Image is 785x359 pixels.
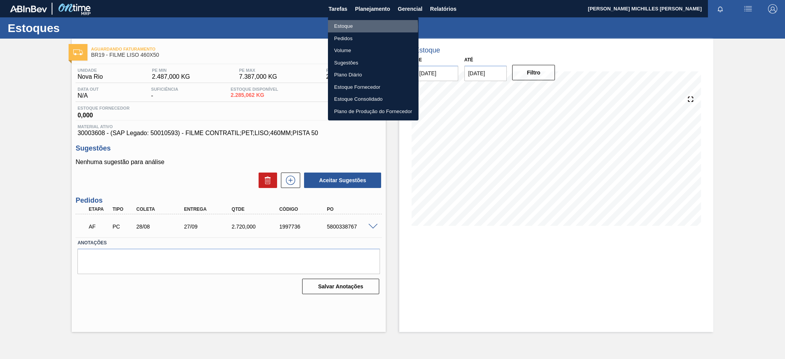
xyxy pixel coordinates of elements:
a: Sugestões [328,57,419,69]
a: Estoque [328,20,419,32]
a: Estoque Consolidado [328,93,419,105]
a: Volume [328,44,419,57]
a: Plano de Produção do Fornecedor [328,105,419,118]
a: Estoque Fornecedor [328,81,419,93]
a: Plano Diário [328,69,419,81]
a: Pedidos [328,32,419,45]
